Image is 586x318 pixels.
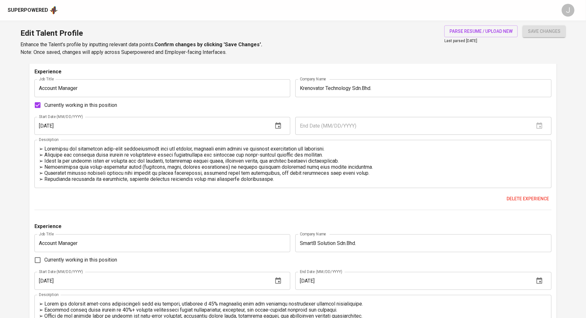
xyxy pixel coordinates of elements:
span: Currently working in this position [44,101,117,109]
span: parse resume / upload new [449,27,513,35]
button: parse resume / upload new [444,26,518,37]
span: Delete experience [507,195,549,203]
span: Currently working in this position [44,256,117,264]
div: Superpowered [8,7,48,14]
a: Superpoweredapp logo [8,5,58,15]
b: Confirm changes by clicking 'Save Changes'. [154,41,262,48]
p: Experience [34,68,62,76]
img: app logo [49,5,58,15]
span: save changes [528,27,560,35]
div: J [562,4,575,17]
p: Experience [34,223,62,231]
button: save changes [523,26,566,37]
span: Last parsed [DATE] [444,39,477,43]
button: Delete experience [504,193,552,205]
h1: Edit Talent Profile [20,26,262,41]
p: Enhance the Talent's profile by inputting relevant data points. Note: Once saved, changes will ap... [20,41,262,56]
